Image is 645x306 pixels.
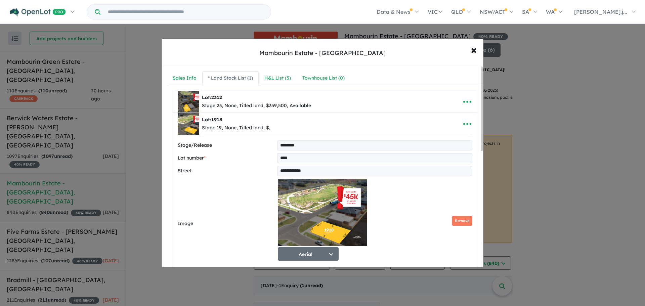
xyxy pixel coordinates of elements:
[211,94,222,100] span: 2312
[278,247,339,261] button: Aerial
[202,117,222,123] b: Lot:
[211,117,222,123] span: 1918
[202,124,270,132] div: Stage 19, None, Titled land, $,
[178,113,199,135] img: 13bX5ywGA0Hhb+7dLPMSoLm0sc6xHohkOVd0JuAkdKu0PfrAV4ly+f8BTewyc1mFpfkAAAAASUVORK5CYII=
[302,74,345,82] div: Townhouse List ( 0 )
[10,8,66,16] img: Openlot PRO Logo White
[173,74,197,82] div: Sales Info
[471,42,477,57] span: ×
[208,74,253,82] div: * Land Stock List ( 1 )
[178,154,274,162] label: Lot number
[264,74,291,82] div: H&L List ( 5 )
[178,91,199,113] img: Mambourin%20Estate%20-%20Mambourin%20-%20Lot%202312___1746763436.png
[278,179,368,246] img: 13bX5ywGA0Hhb+7dLPMSoLm0sc6xHohkOVd0JuAkdKu0PfrAV4ly+f8BTewyc1mFpfkAAAAASUVORK5CYII=
[178,167,274,175] label: Street
[574,8,627,15] span: [PERSON_NAME].j...
[202,94,222,100] b: Lot:
[202,102,311,110] div: Stage 23, None, Titled land, $359,500, Available
[452,216,472,226] button: Remove
[178,220,275,228] label: Image
[259,49,386,57] div: Mambourin Estate - [GEOGRAPHIC_DATA]
[178,141,274,149] label: Stage/Release
[102,5,269,19] input: Try estate name, suburb, builder or developer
